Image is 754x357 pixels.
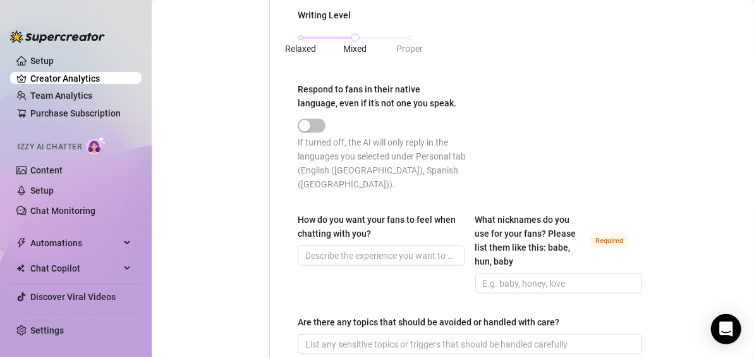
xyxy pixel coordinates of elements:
[286,44,317,54] span: Relaxed
[30,165,63,175] a: Content
[16,264,25,273] img: Chat Copilot
[590,234,628,248] span: Required
[298,213,456,241] div: How do you want your fans to feel when chatting with you?
[475,213,643,268] label: What nicknames do you use for your fans? Please list them like this: babe, hun, baby
[343,44,367,54] span: Mixed
[30,108,121,118] a: Purchase Subscription
[30,206,95,216] a: Chat Monitoring
[30,91,92,101] a: Team Analytics
[483,277,633,291] input: What nicknames do you use for your fans? Please list them like this: babe, hun, baby
[18,141,82,153] span: Izzy AI Chatter
[711,314,741,344] div: Open Intercom Messenger
[30,258,120,279] span: Chat Copilot
[30,185,54,196] a: Setup
[305,249,455,263] input: How do you want your fans to feel when chatting with you?
[298,8,360,22] label: Writing Level
[30,56,54,66] a: Setup
[298,213,465,241] label: How do you want your fans to feel when chatting with you?
[30,292,116,302] a: Discover Viral Videos
[298,315,568,329] label: Are there any topics that should be avoided or handled with care?
[305,337,632,351] input: Are there any topics that should be avoided or handled with care?
[30,325,64,335] a: Settings
[298,8,351,22] div: Writing Level
[475,213,586,268] div: What nicknames do you use for your fans? Please list them like this: babe, hun, baby
[10,30,105,43] img: logo-BBDzfeDw.svg
[16,238,27,248] span: thunderbolt
[298,82,470,110] label: Respond to fans in their native language, even if it’s not one you speak.
[396,44,423,54] span: Proper
[298,315,559,329] div: Are there any topics that should be avoided or handled with care?
[87,136,106,154] img: AI Chatter
[298,82,461,110] div: Respond to fans in their native language, even if it’s not one you speak.
[30,233,120,253] span: Automations
[30,68,131,89] a: Creator Analytics
[298,119,325,133] button: Respond to fans in their native language, even if it’s not one you speak.
[298,135,470,191] div: If turned off, the AI will only reply in the languages you selected under Personal tab (English (...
